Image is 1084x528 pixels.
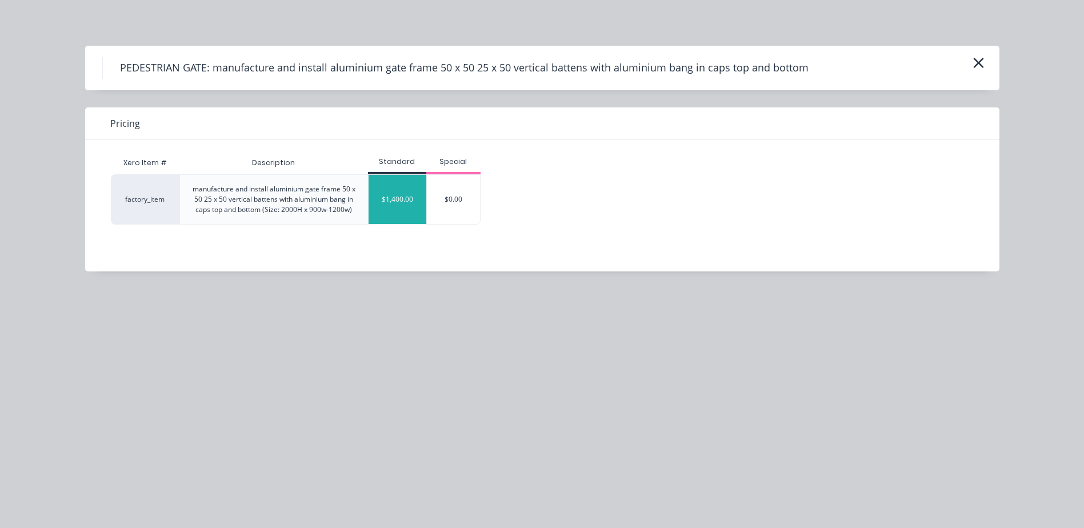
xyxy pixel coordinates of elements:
[111,151,179,174] div: Xero Item #
[102,57,826,79] h4: PEDESTRIAN GATE: manufacture and install aluminium gate frame 50 x 50 25 x 50 vertical battens wi...
[111,174,179,225] div: factory_item
[243,149,304,177] div: Description
[110,117,140,130] span: Pricing
[426,157,481,167] div: Special
[427,175,481,224] div: $0.00
[368,157,426,167] div: Standard
[189,184,359,215] div: manufacture and install aluminium gate frame 50 x 50 25 x 50 vertical battens with aluminium bang...
[369,175,426,224] div: $1,400.00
